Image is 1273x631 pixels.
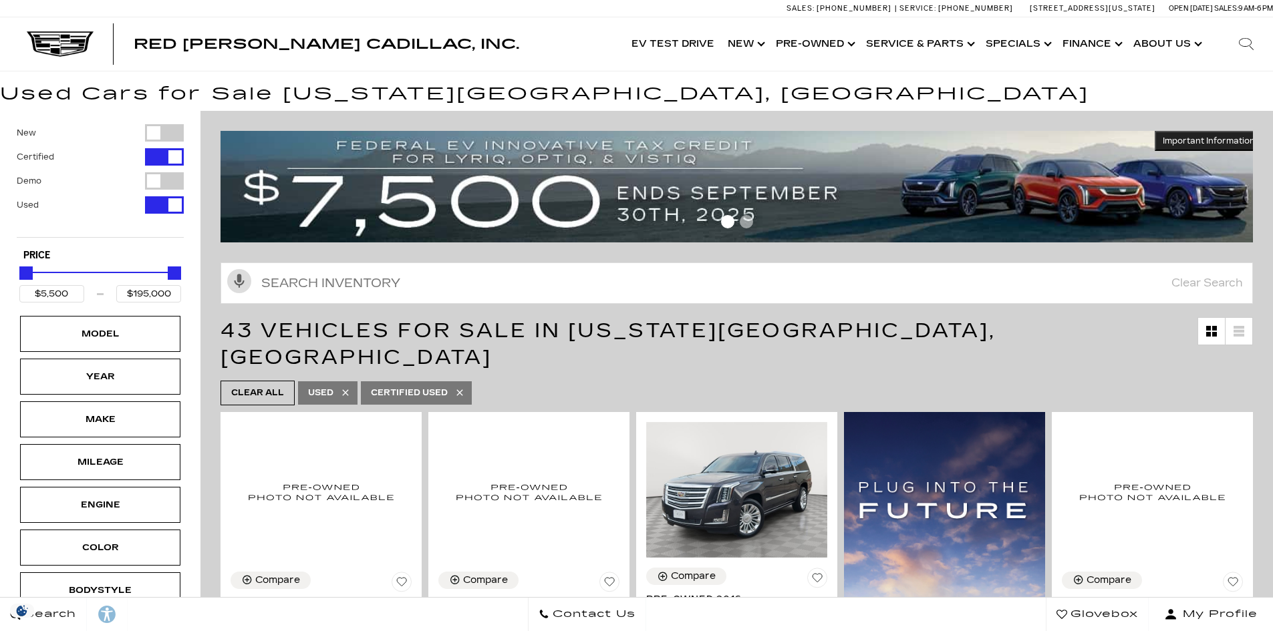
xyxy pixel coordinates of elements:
div: EngineEngine [20,487,180,523]
span: Open [DATE] [1169,4,1213,13]
div: Compare [463,574,508,586]
span: Go to slide 2 [740,215,753,228]
input: Search Inventory [221,262,1253,304]
h5: Price [23,250,177,262]
a: About Us [1127,17,1206,71]
button: Save Vehicle [1223,572,1243,597]
img: 2016 Cadillac Escalade ESV NA [646,422,827,558]
span: Red [PERSON_NAME] Cadillac, Inc. [134,36,519,52]
a: Sales: [PHONE_NUMBER] [787,5,895,12]
button: Open user profile menu [1149,598,1273,631]
a: New [721,17,769,71]
div: BodystyleBodystyle [20,572,180,608]
img: 2020 Cadillac XT4 Premium Luxury [438,422,619,562]
span: Certified Used [371,385,448,401]
a: Glovebox [1046,598,1149,631]
img: Opt-Out Icon [7,604,37,618]
span: Service: [899,4,936,13]
span: Clear All [231,385,284,401]
div: MileageMileage [20,444,180,480]
div: Compare [671,570,716,582]
button: Compare Vehicle [646,568,726,585]
span: Contact Us [549,605,635,624]
span: Search [21,605,76,624]
a: Red [PERSON_NAME] Cadillac, Inc. [134,37,519,51]
div: Color [67,540,134,555]
button: Important Information [1155,131,1263,151]
input: Maximum [116,285,181,302]
span: Sales: [787,4,815,13]
a: Service & Parts [859,17,979,71]
div: Price [19,262,181,302]
div: Make [67,412,134,427]
span: Important Information [1163,136,1255,146]
label: Certified [17,150,54,164]
a: Pre-Owned 2016Cadillac Escalade ESV NA [646,593,827,620]
div: Mileage [67,455,134,469]
a: Finance [1056,17,1127,71]
div: Year [67,369,134,384]
button: Compare Vehicle [438,572,519,589]
div: MakeMake [20,401,180,437]
a: EV Test Drive [625,17,721,71]
svg: Click to toggle on voice search [227,269,251,293]
img: 2011 Cadillac DTS Platinum Collection [231,422,412,562]
img: Cadillac Dark Logo with Cadillac White Text [27,31,94,57]
span: Pre-Owned 2016 [646,593,817,606]
div: Compare [255,574,300,586]
span: My Profile [1177,605,1258,624]
div: Bodystyle [67,583,134,598]
input: Minimum [19,285,84,302]
img: 2019 Cadillac XT4 AWD Sport [1062,422,1243,562]
img: vrp-tax-ending-august-version [221,131,1263,242]
span: 9 AM-6 PM [1238,4,1273,13]
a: Contact Us [528,598,646,631]
a: Specials [979,17,1056,71]
label: Demo [17,174,41,188]
label: Used [17,198,39,212]
section: Click to Open Cookie Consent Modal [7,604,37,618]
span: [PHONE_NUMBER] [817,4,891,13]
span: Sales: [1214,4,1238,13]
div: Engine [67,497,134,512]
span: [PHONE_NUMBER] [938,4,1013,13]
div: ColorColor [20,530,180,566]
button: Save Vehicle [599,572,619,597]
div: YearYear [20,359,180,395]
label: New [17,126,36,140]
div: ModelModel [20,316,180,352]
button: Compare Vehicle [231,572,311,589]
button: Save Vehicle [807,568,827,593]
span: Used [308,385,333,401]
a: Pre-Owned [769,17,859,71]
div: Minimum Price [19,266,33,280]
a: [STREET_ADDRESS][US_STATE] [1030,4,1155,13]
div: Compare [1087,574,1131,586]
span: Glovebox [1067,605,1138,624]
span: Go to slide 1 [721,215,734,228]
div: Filter by Vehicle Type [17,124,184,237]
span: 43 Vehicles for Sale in [US_STATE][GEOGRAPHIC_DATA], [GEOGRAPHIC_DATA] [221,319,996,369]
button: Save Vehicle [392,572,412,597]
div: Model [67,327,134,341]
button: Compare Vehicle [1062,572,1142,589]
div: Maximum Price [168,266,181,280]
a: Service: [PHONE_NUMBER] [895,5,1016,12]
